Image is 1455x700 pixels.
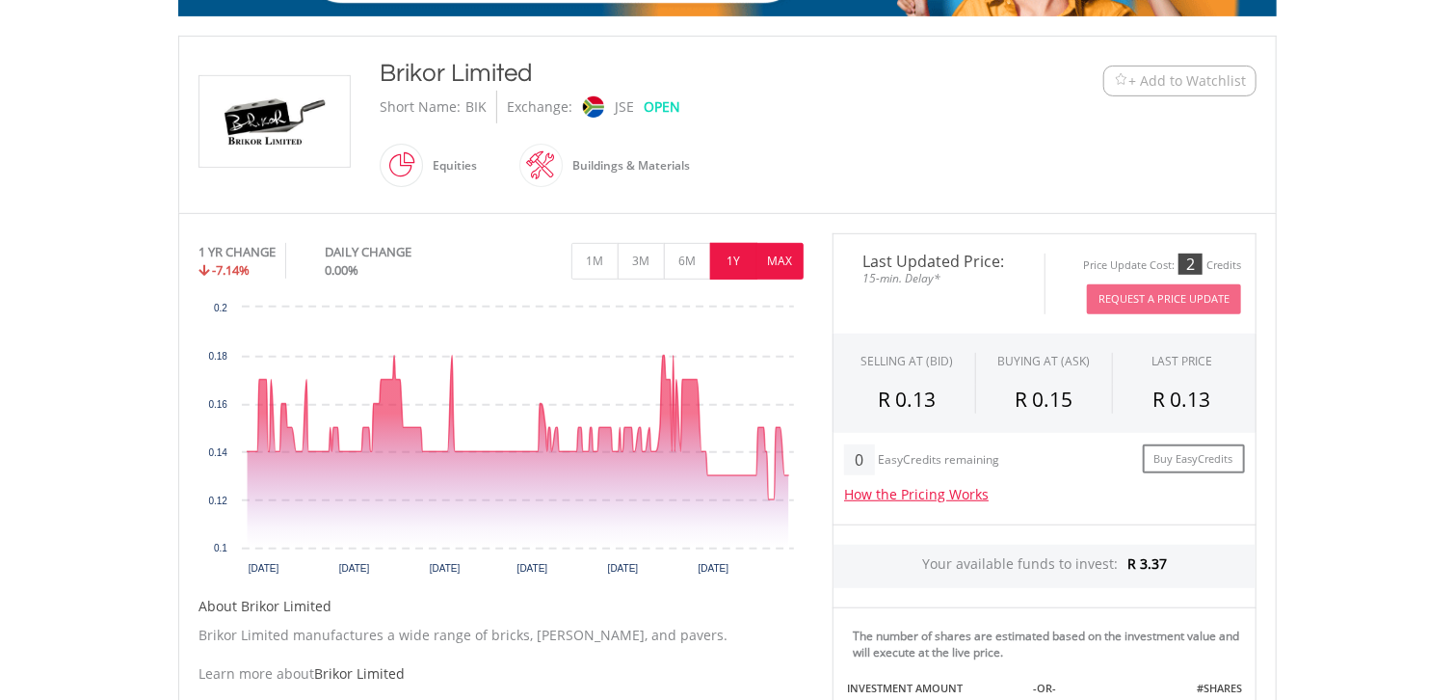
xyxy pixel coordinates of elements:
[1206,258,1241,273] div: Credits
[1143,444,1245,474] a: Buy EasyCredits
[339,563,370,574] text: [DATE]
[664,243,711,280] button: 6M
[198,243,276,261] div: 1 YR CHANGE
[878,386,936,413] span: R 0.13
[997,353,1090,369] span: BUYING AT (ASK)
[1128,71,1246,91] span: + Add to Watchlist
[644,91,680,123] div: OPEN
[848,254,1030,269] span: Last Updated Price:
[380,91,461,123] div: Short Name:
[380,56,985,91] div: Brikor Limited
[214,303,227,313] text: 0.2
[879,453,1000,470] div: EasyCredits remaining
[325,261,358,279] span: 0.00%
[860,353,953,369] div: SELLING AT (BID)
[618,243,665,280] button: 3M
[1033,681,1056,696] label: -OR-
[249,563,279,574] text: [DATE]
[198,298,804,587] svg: Interactive chart
[325,243,476,261] div: DAILY CHANGE
[212,261,250,279] span: -7.14%
[608,563,639,574] text: [DATE]
[214,543,227,553] text: 0.1
[844,485,989,503] a: How the Pricing Works
[198,597,804,616] h5: About Brikor Limited
[1178,254,1203,275] div: 2
[853,628,1248,660] div: The number of shares are estimated based on the investment value and will execute at the live price.
[1087,284,1241,314] button: Request A Price Update
[699,563,729,574] text: [DATE]
[198,298,804,587] div: Chart. Highcharts interactive chart.
[1103,66,1257,96] button: Watchlist + Add to Watchlist
[1083,258,1175,273] div: Price Update Cost:
[844,444,874,475] div: 0
[615,91,634,123] div: JSE
[756,243,804,280] button: MAX
[1114,73,1128,88] img: Watchlist
[848,269,1030,287] span: 15-min. Delay*
[1153,386,1211,413] span: R 0.13
[517,563,548,574] text: [DATE]
[198,664,804,684] div: Learn more about
[710,243,757,280] button: 1Y
[465,91,487,123] div: BIK
[423,143,477,189] div: Equities
[1015,386,1072,413] span: R 0.15
[209,351,228,362] text: 0.18
[209,496,228,506] text: 0.12
[847,681,963,696] label: INVESTMENT AMOUNT
[833,545,1256,588] div: Your available funds to invest:
[571,243,619,280] button: 1M
[202,76,347,167] img: EQU.ZA.BIK.png
[314,664,405,683] span: Brikor Limited
[209,399,228,410] text: 0.16
[563,143,690,189] div: Buildings & Materials
[1197,681,1242,696] label: #SHARES
[430,563,461,574] text: [DATE]
[1151,353,1212,369] div: LAST PRICE
[1127,554,1167,573] span: R 3.37
[507,91,572,123] div: Exchange:
[198,626,804,645] p: Brikor Limited manufactures a wide range of bricks, [PERSON_NAME], and pavers.
[583,96,604,118] img: jse.png
[209,447,228,458] text: 0.14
